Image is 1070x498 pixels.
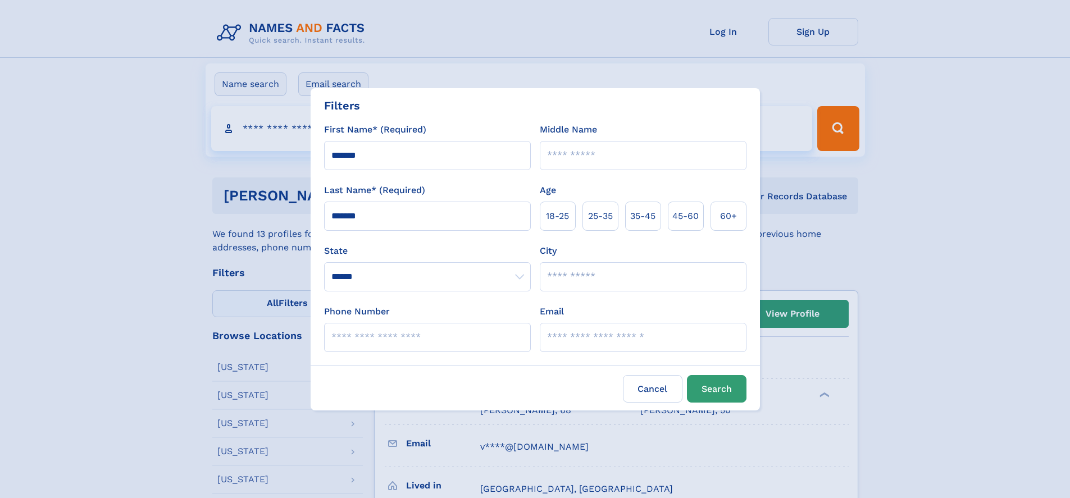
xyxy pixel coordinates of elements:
[672,209,699,223] span: 45‑60
[324,184,425,197] label: Last Name* (Required)
[540,184,556,197] label: Age
[540,244,557,258] label: City
[324,123,426,136] label: First Name* (Required)
[687,375,746,403] button: Search
[720,209,737,223] span: 60+
[540,305,564,318] label: Email
[324,244,531,258] label: State
[324,305,390,318] label: Phone Number
[546,209,569,223] span: 18‑25
[630,209,655,223] span: 35‑45
[324,97,360,114] div: Filters
[623,375,682,403] label: Cancel
[540,123,597,136] label: Middle Name
[588,209,613,223] span: 25‑35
